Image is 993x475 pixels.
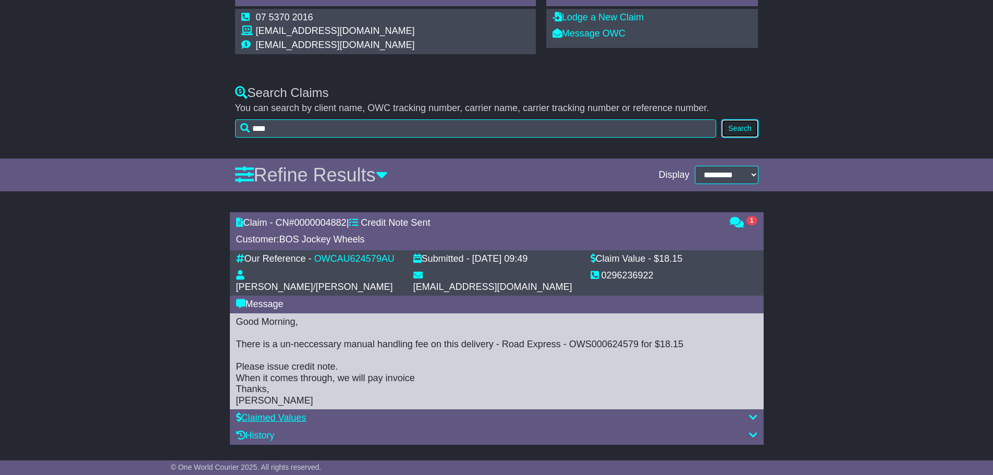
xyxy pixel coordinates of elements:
a: History [236,430,275,441]
div: Claim Value - [591,253,652,265]
div: Submitted - [413,253,470,265]
a: Message OWC [553,28,626,39]
div: [PERSON_NAME]/[PERSON_NAME] [236,282,393,293]
div: $18.15 [654,253,682,265]
div: Claimed Values [236,412,757,424]
a: OWCAU624579AU [314,253,395,264]
span: Credit Note Sent [361,217,430,228]
div: 0296236922 [602,270,654,282]
span: Display [658,169,689,181]
td: [EMAIL_ADDRESS][DOMAIN_NAME] [256,26,415,40]
div: [DATE] 09:49 [472,253,528,265]
div: Customer: [236,234,719,246]
span: BOS Jockey Wheels [279,234,365,245]
div: [EMAIL_ADDRESS][DOMAIN_NAME] [413,282,572,293]
td: 07 5370 2016 [256,12,415,26]
div: Our Reference - [236,253,312,265]
div: Claim - CN# | [236,217,719,229]
span: © One World Courier 2025. All rights reserved. [171,463,322,471]
td: [EMAIL_ADDRESS][DOMAIN_NAME] [256,40,415,51]
div: Good Morning, There is a un-neccessary manual handling fee on this delivery - Road Express - OWS0... [236,316,757,407]
div: Search Claims [235,86,758,101]
a: 1 [730,218,757,228]
button: Search [721,119,758,138]
div: History [236,430,757,442]
span: 0000004882 [295,217,347,228]
a: Refine Results [235,164,388,186]
a: Lodge a New Claim [553,12,644,22]
a: Claimed Values [236,412,307,423]
p: You can search by client name, OWC tracking number, carrier name, carrier tracking number or refe... [235,103,758,114]
div: Message [236,299,757,310]
span: 1 [746,216,757,225]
